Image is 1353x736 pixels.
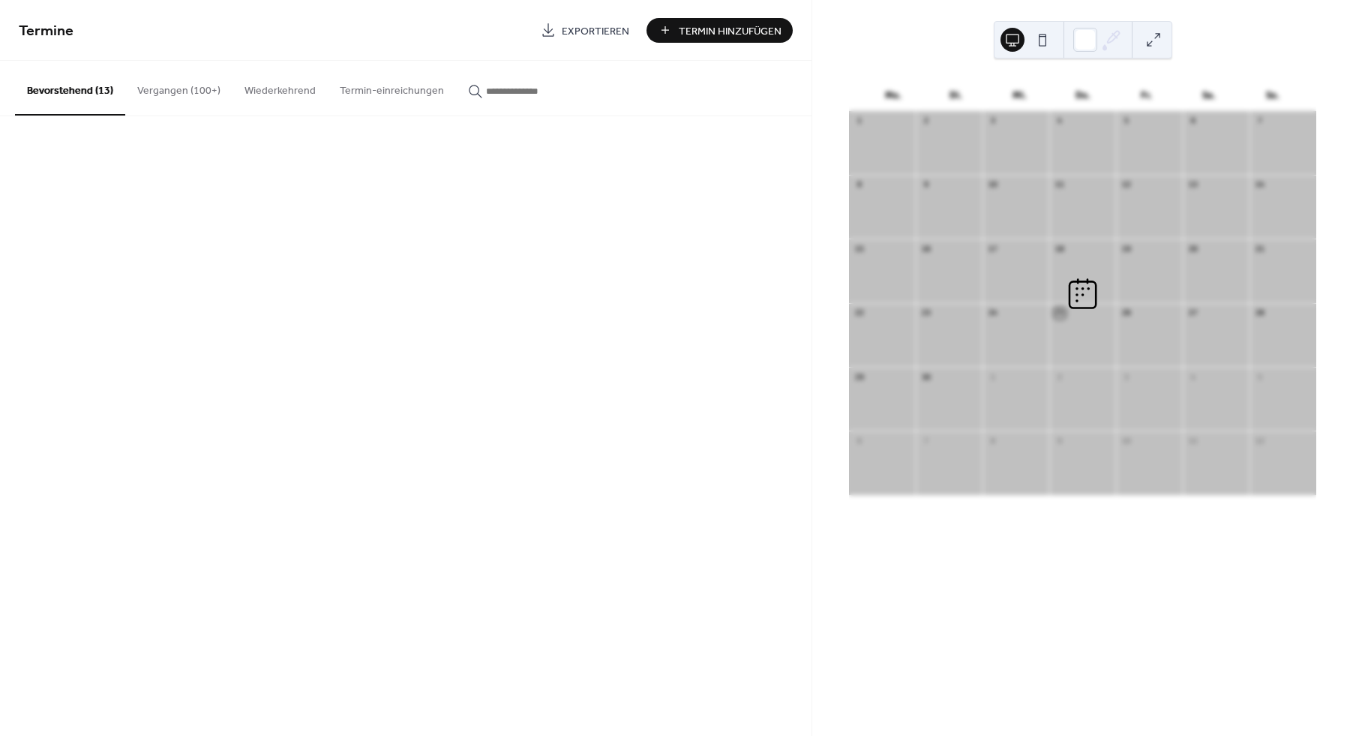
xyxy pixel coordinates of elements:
div: 20 [1187,243,1198,254]
div: 24 [987,308,998,319]
div: 19 [1120,243,1132,254]
div: 22 [853,308,865,319]
div: 9 [1054,435,1065,446]
div: 3 [987,116,998,127]
div: 13 [1187,179,1198,191]
div: 26 [1120,308,1132,319]
div: 11 [1054,179,1065,191]
button: Wiederkehrend [232,61,328,114]
div: 15 [853,243,865,254]
div: Di. [925,81,988,111]
div: 1 [853,116,865,127]
div: 5 [1120,116,1132,127]
div: 16 [920,243,931,254]
div: 23 [920,308,931,319]
button: Termin Hinzufügen [646,18,793,43]
span: Termin Hinzufügen [679,23,781,39]
div: 30 [920,371,931,383]
div: Sa. [1177,81,1240,111]
div: 10 [987,179,998,191]
div: 10 [1120,435,1132,446]
div: 4 [1187,371,1198,383]
div: 18 [1054,243,1065,254]
div: 28 [1254,308,1265,319]
div: 1 [987,371,998,383]
div: 7 [1254,116,1265,127]
div: 8 [987,435,998,446]
span: Exportieren [562,23,629,39]
div: 7 [920,435,931,446]
div: 3 [1120,371,1132,383]
div: Mi. [988,81,1051,111]
span: Termine [19,17,73,46]
div: 8 [853,179,865,191]
div: Fr. [1114,81,1177,111]
div: 2 [1054,371,1065,383]
div: 11 [1187,435,1198,446]
div: 29 [853,371,865,383]
div: 17 [987,243,998,254]
div: 6 [853,435,865,446]
div: 25 [1054,308,1065,319]
button: Vergangen (100+) [125,61,232,114]
div: 21 [1254,243,1265,254]
div: 9 [920,179,931,191]
div: So. [1241,81,1304,111]
div: 14 [1254,179,1265,191]
div: 27 [1187,308,1198,319]
div: 12 [1254,435,1265,446]
button: Bevorstehend (13) [15,61,125,116]
button: Termin-einreichungen [328,61,456,114]
div: 2 [920,116,931,127]
div: 12 [1120,179,1132,191]
div: Mo. [861,81,924,111]
div: 6 [1187,116,1198,127]
div: 5 [1254,371,1265,383]
div: Do. [1051,81,1114,111]
a: Exportieren [529,18,640,43]
div: 4 [1054,116,1065,127]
